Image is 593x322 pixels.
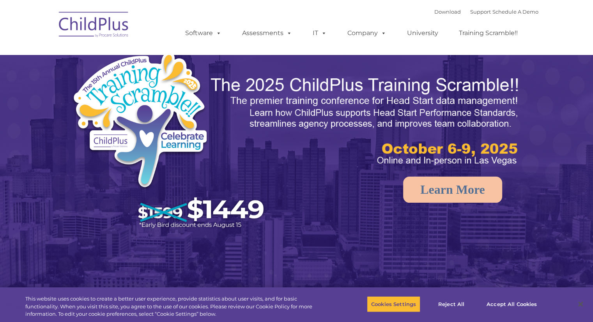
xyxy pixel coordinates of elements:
[492,9,538,15] a: Schedule A Demo
[340,25,394,41] a: Company
[367,296,420,312] button: Cookies Settings
[403,177,502,203] a: Learn More
[434,9,461,15] a: Download
[470,9,491,15] a: Support
[572,295,589,313] button: Close
[305,25,335,41] a: IT
[451,25,526,41] a: Training Scramble!!
[55,6,133,45] img: ChildPlus by Procare Solutions
[234,25,300,41] a: Assessments
[482,296,541,312] button: Accept All Cookies
[427,296,476,312] button: Reject All
[434,9,538,15] font: |
[399,25,446,41] a: University
[25,295,326,318] div: This website uses cookies to create a better user experience, provide statistics about user visit...
[177,25,229,41] a: Software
